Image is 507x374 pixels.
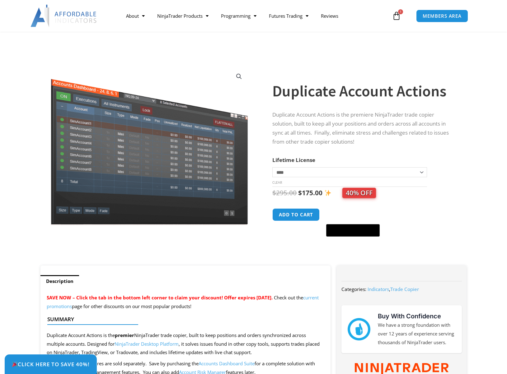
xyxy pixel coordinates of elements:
span: 40% OFF [342,188,376,198]
img: Screenshot 2024-08-26 15414455555 [49,66,249,225]
span: Categories: [341,286,366,292]
a: About [120,9,151,23]
a: Indicators [368,286,389,292]
p: We have a strong foundation with over 12 years of experience serving thousands of NinjaTrader users. [378,321,456,347]
label: Lifetime License [272,156,315,164]
button: Buy with GPay [326,224,380,237]
h3: Buy With Confidence [378,312,456,321]
img: LogoAI | Affordable Indicators – NinjaTrader [31,5,97,27]
span: $ [298,188,302,197]
bdi: 295.00 [272,188,297,197]
span: MEMBERS AREA [423,14,462,18]
a: 🎉Click Here to save 40%! [5,354,97,374]
h4: Summary [47,316,319,322]
span: Click Here to save 40%! [12,362,90,367]
span: SAVE NOW – Click the tab in the bottom left corner to claim your discount! Offer expires [DATE]. [47,294,273,301]
span: 1 [398,9,403,14]
a: Programming [215,9,263,23]
iframe: Secure express checkout frame [325,207,381,222]
a: Clear options [272,180,282,185]
span: Duplicate Account Actions is the NinjaTrader trade copier, built to keep positions and orders syn... [47,332,320,356]
nav: Menu [120,9,391,23]
img: mark thumbs good 43913 | Affordable Indicators – NinjaTrader [348,318,370,340]
a: NinjaTrader Products [151,9,215,23]
a: Description [40,275,79,287]
span: , [368,286,419,292]
img: 🎉 [12,362,17,367]
button: Add to cart [272,208,320,221]
strong: premier [115,332,134,338]
span: $ [272,188,276,197]
a: View full-screen image gallery [233,71,245,82]
bdi: 175.00 [298,188,322,197]
a: 1 [383,7,410,25]
a: MEMBERS AREA [416,10,468,22]
a: Reviews [315,9,345,23]
img: ✨ [325,190,331,196]
a: Futures Trading [263,9,315,23]
h1: Duplicate Account Actions [272,80,454,102]
p: Duplicate Account Actions is the premiere NinjaTrader trade copier solution, built to keep all yo... [272,110,454,146]
a: NinjaTrader Desktop Platform [115,341,179,347]
p: Check out the page for other discounts on our most popular products! [47,293,325,311]
a: Trade Copier [390,286,419,292]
